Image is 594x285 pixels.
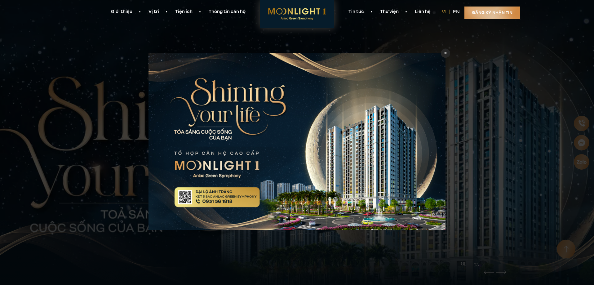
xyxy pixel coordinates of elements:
a: Đăng ký nhận tin [464,7,520,19]
a: vi [442,8,446,15]
a: Thông tin căn hộ [201,9,254,15]
a: Tin tức [340,9,372,15]
a: Tiện ích [167,9,201,15]
a: Giới thiệu [103,9,140,15]
a: Thư viện [372,9,407,15]
a: en [453,8,460,15]
a: Liên hệ [407,9,439,15]
a: Vị trí [140,9,167,15]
